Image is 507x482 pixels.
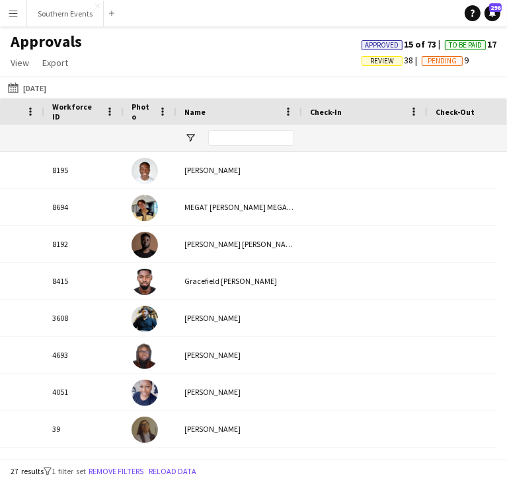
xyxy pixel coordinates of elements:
[176,337,302,373] div: [PERSON_NAME]
[366,41,399,50] span: Approved
[132,306,158,332] img: Devyang Vaniya
[132,343,158,369] img: Mbalu Kamara
[176,189,302,225] div: MEGAT [PERSON_NAME] MEGAT RAHMAD
[27,1,104,26] button: Southern Events
[44,411,124,447] div: 39
[436,107,475,117] span: Check-Out
[44,337,124,373] div: 4693
[146,464,199,479] button: Reload data
[449,41,482,50] span: To Be Paid
[52,102,100,121] span: Workforce ID
[37,54,73,71] a: Export
[445,38,496,50] span: 17
[422,54,469,66] span: 9
[176,263,302,299] div: Gracefield [PERSON_NAME]
[132,417,158,443] img: Bethany Lawrence
[485,5,500,21] a: 296
[44,189,124,225] div: 8694
[132,380,158,406] img: Vanessa Commodore
[176,300,302,336] div: [PERSON_NAME]
[489,3,502,12] span: 296
[310,107,342,117] span: Check-In
[11,57,29,69] span: View
[42,57,68,69] span: Export
[208,130,294,146] input: Name Filter Input
[52,466,86,476] span: 1 filter set
[184,107,206,117] span: Name
[132,232,158,258] img: ALEX KISSI BEDIAKO
[176,374,302,410] div: [PERSON_NAME]
[5,80,49,96] button: [DATE]
[184,132,196,144] button: Open Filter Menu
[176,152,302,188] div: [PERSON_NAME]
[44,226,124,262] div: 8192
[132,158,158,184] img: Ekow Tachie-Mensah
[176,226,302,262] div: [PERSON_NAME] [PERSON_NAME]
[362,38,445,50] span: 15 of 73
[132,195,158,221] img: MEGAT AMMAR SULEIMAN MEGAT RAHMAD
[176,411,302,447] div: [PERSON_NAME]
[362,54,422,66] span: 38
[132,102,153,121] span: Photo
[44,263,124,299] div: 8415
[44,152,124,188] div: 8195
[44,374,124,410] div: 4051
[86,464,146,479] button: Remove filters
[132,269,158,295] img: Gracefield Anobaah Attoh
[5,54,34,71] a: View
[428,57,457,65] span: Pending
[44,300,124,336] div: 3608
[370,57,394,65] span: Review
